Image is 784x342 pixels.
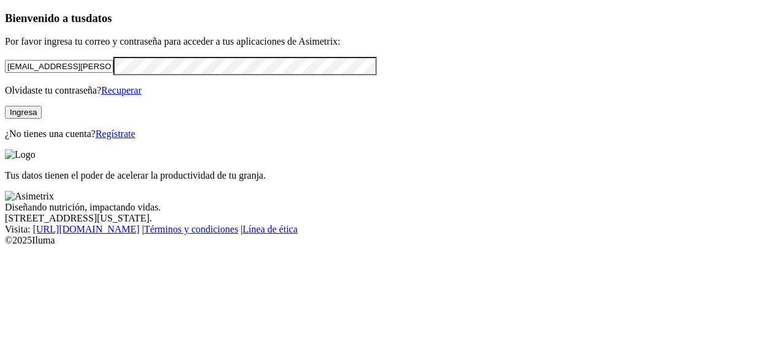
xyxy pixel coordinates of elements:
p: ¿No tienes una cuenta? [5,128,779,139]
h3: Bienvenido a tus [5,12,779,25]
div: [STREET_ADDRESS][US_STATE]. [5,213,779,224]
div: Diseñando nutrición, impactando vidas. [5,202,779,213]
img: Asimetrix [5,191,54,202]
p: Olvidaste tu contraseña? [5,85,779,96]
a: [URL][DOMAIN_NAME] [33,224,140,234]
p: Por favor ingresa tu correo y contraseña para acceder a tus aplicaciones de Asimetrix: [5,36,779,47]
div: © 2025 Iluma [5,235,779,246]
input: Tu correo [5,60,113,73]
span: datos [86,12,112,24]
a: Regístrate [96,128,135,139]
button: Ingresa [5,106,42,119]
a: Términos y condiciones [144,224,238,234]
p: Tus datos tienen el poder de acelerar la productividad de tu granja. [5,170,779,181]
a: Recuperar [101,85,141,95]
a: Línea de ética [243,224,298,234]
img: Logo [5,149,36,160]
div: Visita : | | [5,224,779,235]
